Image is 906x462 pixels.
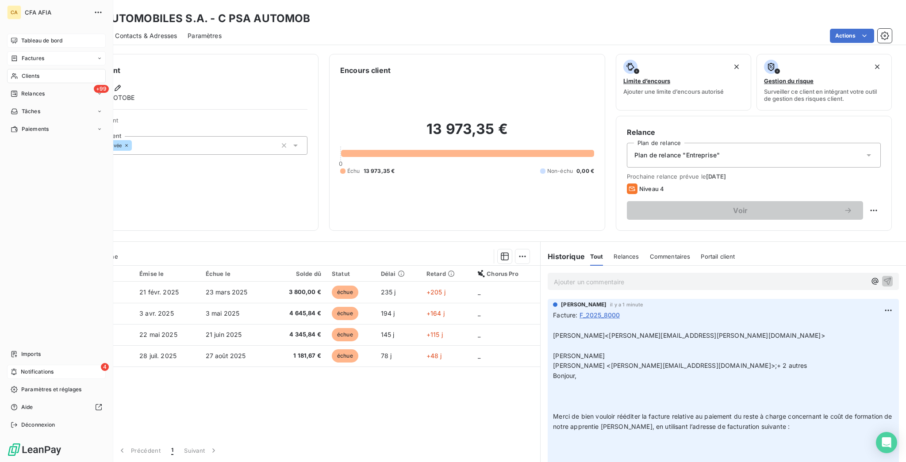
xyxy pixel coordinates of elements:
[426,309,445,317] span: +164 j
[21,37,62,45] span: Tableau de bord
[101,363,109,371] span: 4
[275,309,321,318] span: 4 645,84 €
[7,400,106,414] a: Aide
[139,270,195,277] div: Émise le
[381,270,416,277] div: Délai
[332,307,358,320] span: échue
[426,352,442,359] span: +48 j
[71,117,307,129] span: Propriétés Client
[381,309,395,317] span: 194 j
[876,432,897,453] div: Open Intercom Messenger
[426,270,467,277] div: Retard
[22,125,49,133] span: Paiements
[332,349,358,363] span: échue
[610,302,643,307] span: il y a 1 minute
[332,286,358,299] span: échue
[701,253,735,260] span: Portail client
[426,331,443,338] span: +115 j
[78,11,310,27] h3: PSA AUTOMOBILES S.A. - C PSA AUTOMOB
[275,270,321,277] div: Solde dû
[72,93,135,102] span: Miangaly RAKOTOBE
[21,350,41,358] span: Imports
[275,288,321,297] span: 3 800,00 €
[623,77,670,84] span: Limite d’encours
[166,441,179,460] button: 1
[553,352,605,359] span: [PERSON_NAME]​
[706,173,726,180] span: [DATE]
[22,107,40,115] span: Tâches
[590,253,603,260] span: Tout
[340,65,391,76] h6: Encours client
[637,207,844,214] span: Voir
[553,372,576,379] span: Bonjour,
[553,332,825,339] span: [PERSON_NAME]<[PERSON_NAME][EMAIL_ADDRESS][PERSON_NAME][DOMAIN_NAME]>
[22,54,44,62] span: Factures
[21,403,33,411] span: Aide
[614,253,639,260] span: Relances
[627,173,881,180] span: Prochaine relance prévue le
[275,330,321,339] span: 4 345,84 €
[139,352,177,359] span: 28 juil. 2025
[21,368,54,376] span: Notifications
[139,309,174,317] span: 3 avr. 2025
[553,310,577,320] span: Facture :
[206,309,240,317] span: 3 mai 2025
[381,352,392,359] span: 78 j
[7,443,62,457] img: Logo LeanPay
[139,288,179,296] span: 21 févr. 2025
[25,9,88,16] span: CFA AFIA
[639,185,664,192] span: Niveau 4
[553,362,807,369] span: ​[PERSON_NAME] <[PERSON_NAME][EMAIL_ADDRESS][DOMAIN_NAME]>;​+ 2 autres​​
[478,288,480,296] span: _
[756,54,892,111] button: Gestion du risqueSurveiller ce client en intégrant votre outil de gestion des risques client.
[347,167,360,175] span: Échu
[364,167,395,175] span: 13 973,35 €
[426,288,445,296] span: +205 j
[7,5,21,19] div: CA
[576,167,594,175] span: 0,00 €
[623,88,724,95] span: Ajouter une limite d’encours autorisé
[627,201,863,220] button: Voir
[553,412,894,430] span: Merci de bien vouloir rééditer la facture relative au paiement du reste à charge concernant le co...
[139,331,177,338] span: 22 mai 2025
[650,253,691,260] span: Commentaires
[830,29,874,43] button: Actions
[94,85,109,93] span: +99
[275,351,321,360] span: 1 181,67 €
[112,441,166,460] button: Précédent
[54,65,307,76] h6: Informations client
[339,160,342,167] span: 0
[478,331,480,338] span: _
[764,77,814,84] span: Gestion du risque
[132,141,139,149] input: Ajouter une valeur
[188,31,222,40] span: Paramètres
[764,88,884,102] span: Surveiller ce client en intégrant votre outil de gestion des risques client.
[478,270,535,277] div: Chorus Pro
[179,441,223,460] button: Suivant
[541,251,585,262] h6: Historique
[21,386,81,393] span: Paramètres et réglages
[21,90,45,98] span: Relances
[478,352,480,359] span: _
[21,421,55,429] span: Déconnexion
[381,331,395,338] span: 145 j
[171,446,173,455] span: 1
[580,310,620,320] span: F_2025_8000
[340,120,594,147] h2: 13 973,35 €
[332,270,370,277] div: Statut
[206,270,265,277] div: Échue le
[22,72,39,80] span: Clients
[627,127,881,137] h6: Relance
[332,328,358,341] span: échue
[206,331,242,338] span: 21 juin 2025
[634,151,720,160] span: Plan de relance "Entreprise"
[381,288,396,296] span: 235 j
[206,288,248,296] span: 23 mars 2025
[547,167,573,175] span: Non-échu
[206,352,246,359] span: 27 août 2025
[561,301,607,309] span: [PERSON_NAME]
[115,31,177,40] span: Contacts & Adresses
[478,309,480,317] span: _
[616,54,751,111] button: Limite d’encoursAjouter une limite d’encours autorisé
